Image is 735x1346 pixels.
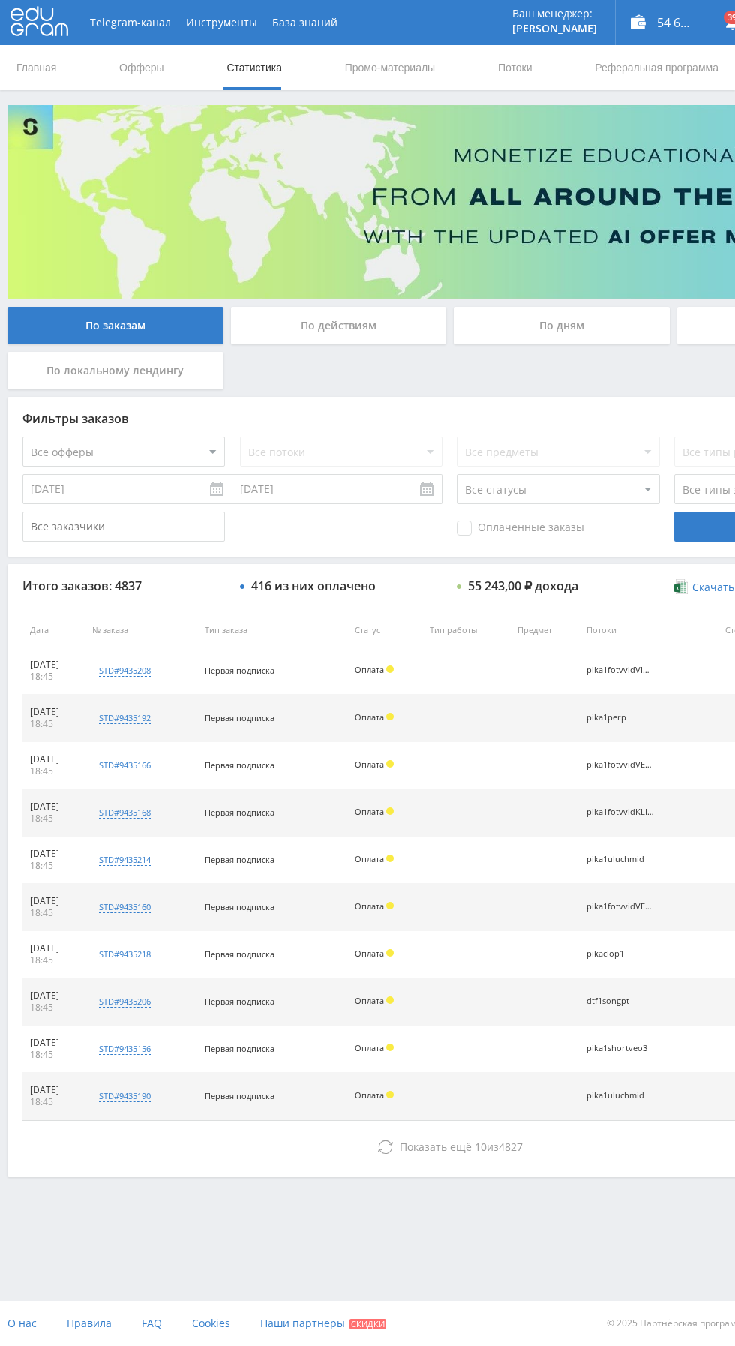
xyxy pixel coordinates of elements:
div: [DATE] [30,753,77,765]
div: По дням [454,307,670,344]
div: 18:45 [30,718,77,730]
p: [PERSON_NAME] [512,23,597,35]
span: Первая подписка [205,712,274,723]
th: Дата [22,614,85,647]
a: Промо-материалы [343,45,436,90]
div: [DATE] [30,1084,77,1096]
th: Тип заказа [197,614,347,647]
div: pika1uluchmid [586,855,654,864]
th: Потоки [579,614,694,647]
div: pika1fotvvidKLING [586,807,654,817]
div: pika1shortveo3 [586,1044,654,1053]
span: Холд [386,855,394,862]
a: Cookies [192,1301,230,1346]
span: Первая подписка [205,901,274,912]
span: Оплата [355,711,384,723]
div: 18:45 [30,1049,77,1061]
th: № заказа [85,614,197,647]
span: Первая подписка [205,665,274,676]
a: FAQ [142,1301,162,1346]
span: Оплата [355,995,384,1006]
div: std#9435214 [99,854,151,866]
div: 18:45 [30,907,77,919]
span: Правила [67,1316,112,1330]
span: Холд [386,713,394,720]
span: Оплата [355,806,384,817]
div: std#9435166 [99,759,151,771]
span: Оплата [355,900,384,912]
div: [DATE] [30,895,77,907]
div: pikaclop1 [586,949,654,959]
a: Реферальная программа [593,45,720,90]
div: 18:45 [30,954,77,966]
span: Первая подписка [205,1043,274,1054]
span: Cookies [192,1316,230,1330]
span: Первая подписка [205,807,274,818]
span: Холд [386,996,394,1004]
div: std#9435156 [99,1043,151,1055]
div: pika1fotvvidVIDGEN [586,665,654,675]
a: Статистика [225,45,283,90]
span: FAQ [142,1316,162,1330]
div: [DATE] [30,801,77,813]
div: dtf1songpt [586,996,654,1006]
a: Правила [67,1301,112,1346]
span: Оплата [355,1089,384,1101]
div: pika1fotvvidVEO3 [586,902,654,912]
span: О нас [7,1316,37,1330]
div: [DATE] [30,942,77,954]
p: Ваш менеджер: [512,8,597,20]
span: Холд [386,807,394,815]
div: По действиям [231,307,447,344]
span: из [400,1140,523,1154]
img: xlsx [674,579,687,594]
th: Предмет [510,614,579,647]
span: Оплата [355,1042,384,1053]
span: Первая подписка [205,759,274,771]
span: Первая подписка [205,948,274,960]
div: std#9435192 [99,712,151,724]
span: Оплата [355,664,384,675]
th: Статус [347,614,423,647]
a: О нас [7,1301,37,1346]
div: 18:45 [30,671,77,683]
a: Наши партнеры Скидки [260,1301,386,1346]
span: Первая подписка [205,854,274,865]
input: Все заказчики [22,512,225,542]
span: Оплата [355,948,384,959]
span: 4827 [499,1140,523,1154]
div: std#9435206 [99,996,151,1008]
div: [DATE] [30,706,77,718]
div: 18:45 [30,860,77,872]
span: Холд [386,902,394,909]
div: 18:45 [30,1096,77,1108]
span: Оплаченные заказы [457,521,584,536]
div: 18:45 [30,765,77,777]
span: 10 [475,1140,487,1154]
div: [DATE] [30,990,77,1002]
span: Первая подписка [205,996,274,1007]
span: Холд [386,1091,394,1098]
div: std#9435208 [99,665,151,677]
a: Главная [15,45,58,90]
a: Офферы [118,45,166,90]
span: Показать ещё [400,1140,472,1154]
div: [DATE] [30,1037,77,1049]
div: pika1uluchmid [586,1091,654,1101]
div: std#9435168 [99,807,151,819]
div: std#9435160 [99,901,151,913]
div: [DATE] [30,848,77,860]
span: Холд [386,665,394,673]
span: Оплата [355,853,384,864]
div: Итого заказов: 4837 [22,579,225,593]
div: [DATE] [30,659,77,671]
span: Оплата [355,759,384,770]
span: Холд [386,1044,394,1051]
div: 55 243,00 ₽ дохода [468,579,578,593]
th: Тип работы [422,614,509,647]
div: pika1fotvvidVEO3 [586,760,654,770]
div: std#9435218 [99,948,151,960]
div: По локальному лендингу [7,352,223,389]
span: Холд [386,760,394,768]
a: Потоки [496,45,534,90]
